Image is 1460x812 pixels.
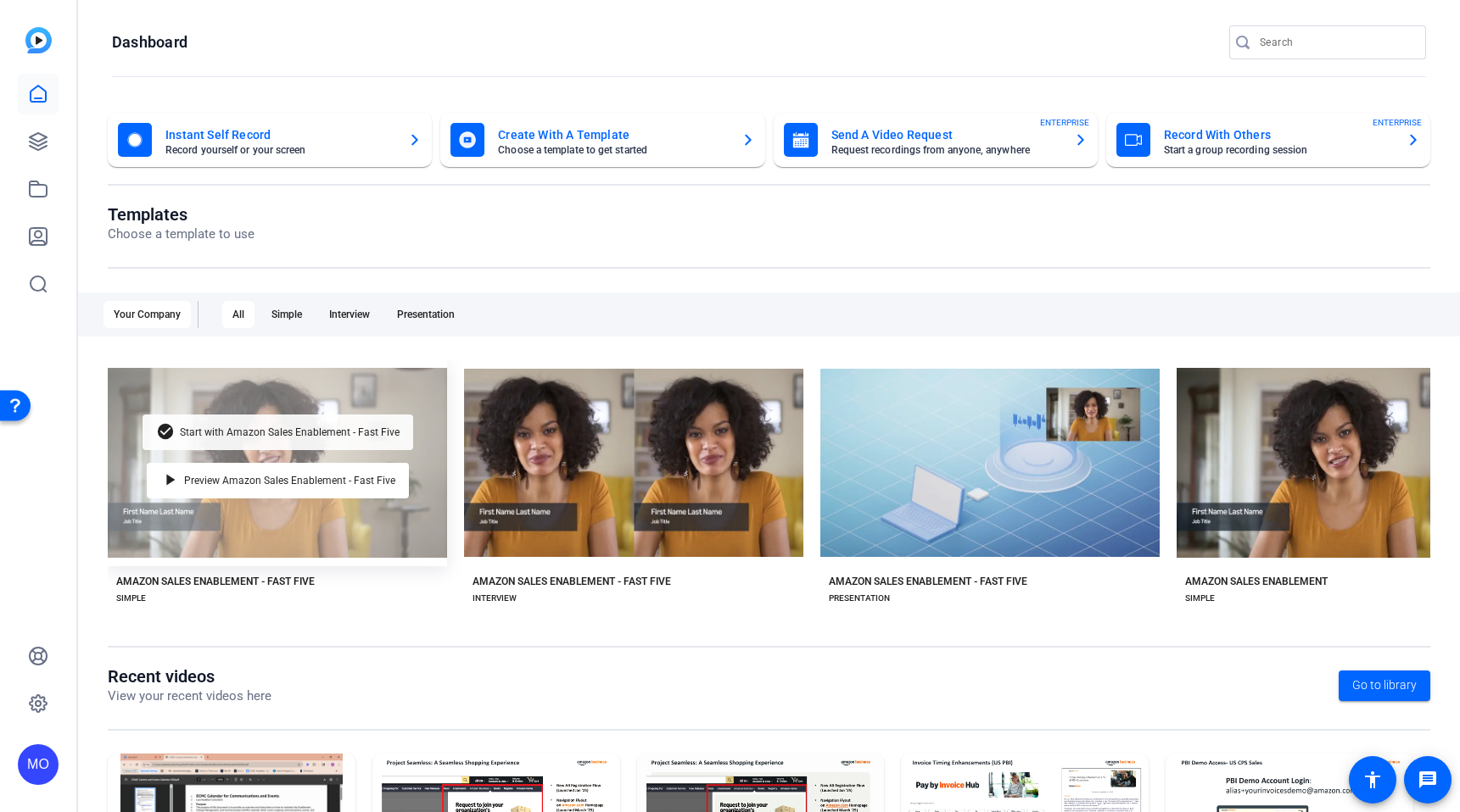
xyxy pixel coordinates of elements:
[774,113,1098,167] button: Send A Video RequestRequest recordings from anyone, anywhereENTERPRISE
[108,113,432,167] button: Instant Self RecordRecord yourself or your screen
[319,301,380,328] div: Interview
[831,145,1060,155] mat-card-subtitle: Request recordings from anyone, anywhere
[1164,125,1393,145] mat-card-title: Record With Others
[831,125,1060,145] mat-card-title: Send A Video Request
[156,422,176,442] mat-icon: check_circle
[116,575,315,588] div: AMAZON SALES ENABLEMENT - FAST FIVE
[440,113,764,167] button: Create With A TemplateChoose a template to get started
[1106,113,1430,167] button: Record With OthersStart a group recording sessionENTERPRISE
[103,301,191,328] div: Your Company
[180,427,400,437] span: Start with Amazon Sales Enablement - Fast Five
[1185,592,1215,605] div: SIMPLE
[1185,575,1328,588] div: AMAZON SALES ENABLEMENT
[108,666,271,687] h1: Recent videos
[473,592,517,605] div: INTERVIEW
[1352,676,1417,694] span: Go to library
[498,145,727,155] mat-card-subtitle: Choose a template to get started
[1040,116,1089,129] span: ENTERPRISE
[108,687,271,706] p: View your recent videos here
[222,301,255,328] div: All
[829,592,890,605] div: PRESENTATION
[1339,670,1430,701] a: Go to library
[1164,145,1393,155] mat-card-subtitle: Start a group recording session
[829,575,1027,588] div: AMAZON SALES ENABLEMENT - FAST FIVE
[1373,116,1422,129] span: ENTERPRISE
[387,301,465,328] div: Presentation
[184,476,395,486] span: Preview Amazon Sales Enablement - Fast Five
[108,225,255,244] p: Choose a template to use
[261,301,312,328] div: Simple
[1362,770,1383,790] mat-icon: accessibility
[1418,770,1438,790] mat-icon: message
[116,592,146,605] div: SIMPLE
[160,470,181,491] mat-icon: play_arrow
[18,744,59,785] div: MO
[473,575,671,588] div: AMAZON SALES ENABLEMENT - FAST FIVE
[498,125,727,145] mat-card-title: Create With A Template
[108,204,255,225] h1: Templates
[1260,32,1412,53] input: Search
[165,145,394,155] mat-card-subtitle: Record yourself or your screen
[25,27,52,53] img: blue-gradient.svg
[165,125,394,145] mat-card-title: Instant Self Record
[112,32,187,53] h1: Dashboard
